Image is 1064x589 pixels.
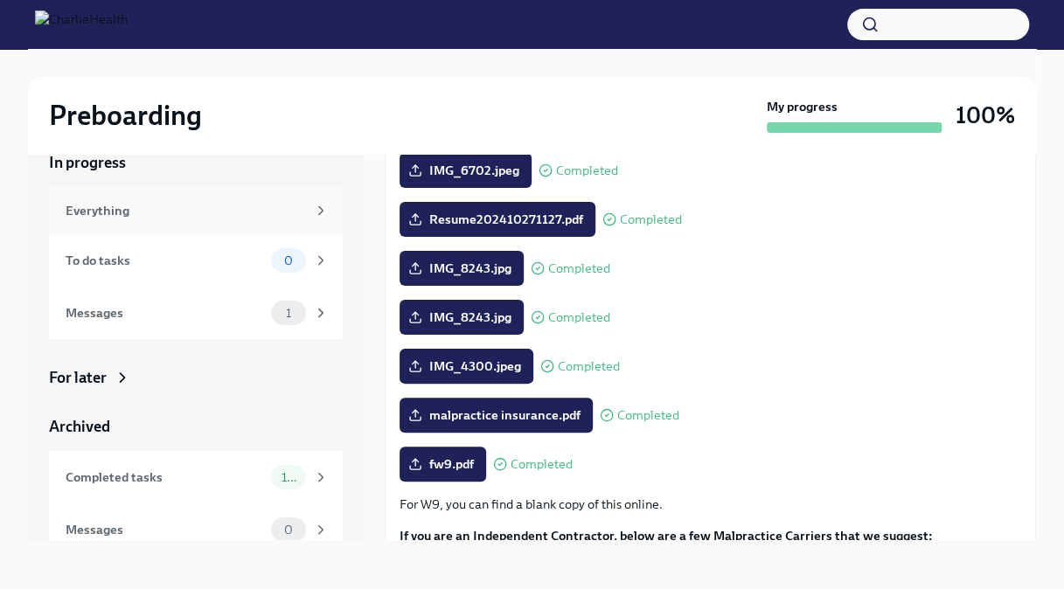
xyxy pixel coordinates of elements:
strong: My progress [767,98,838,115]
label: IMG_8243.jpg [400,251,524,286]
span: IMG_8243.jpg [412,260,511,277]
a: Archived [49,416,343,437]
div: Messages [66,303,264,322]
span: Completed [558,360,620,373]
a: Completed tasks10 [49,451,343,503]
div: For later [49,367,107,388]
span: fw9.pdf [412,455,474,473]
div: To do tasks [66,251,264,270]
div: Messages [66,520,264,539]
a: Messages0 [49,503,343,556]
span: Completed [548,311,610,324]
strong: If you are an Independent Contractor, below are a few Malpractice Carriers that we suggest: [400,528,933,544]
div: Everything [66,201,306,220]
a: In progress [49,152,343,173]
span: IMG_6702.jpeg [412,162,519,179]
h3: 100% [956,100,1015,131]
span: 10 [271,471,306,484]
span: 1 [275,307,302,320]
a: Everything [49,187,343,234]
span: IMG_4300.jpeg [412,357,521,375]
span: 0 [274,254,303,267]
div: Completed tasks [66,468,264,487]
label: IMG_8243.jpg [400,300,524,335]
a: Messages1 [49,287,343,339]
span: 0 [274,523,303,537]
a: For later [49,367,343,388]
p: For W9, you can find a blank copy of this online. [400,495,1021,513]
span: Completed [556,164,618,177]
span: Completed [620,213,682,226]
span: Completed [548,262,610,275]
label: Resume202410271127.pdf [400,202,595,237]
label: fw9.pdf [400,447,486,482]
span: Completed [511,458,573,471]
span: malpractice insurance.pdf [412,406,581,424]
span: IMG_8243.jpg [412,308,511,326]
img: CharlieHealth [35,10,128,38]
label: IMG_4300.jpeg [400,349,533,384]
span: Resume202410271127.pdf [412,211,583,228]
span: Completed [617,409,679,422]
label: IMG_6702.jpeg [400,153,532,188]
label: malpractice insurance.pdf [400,398,593,433]
a: To do tasks0 [49,234,343,287]
h2: Preboarding [49,98,202,133]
